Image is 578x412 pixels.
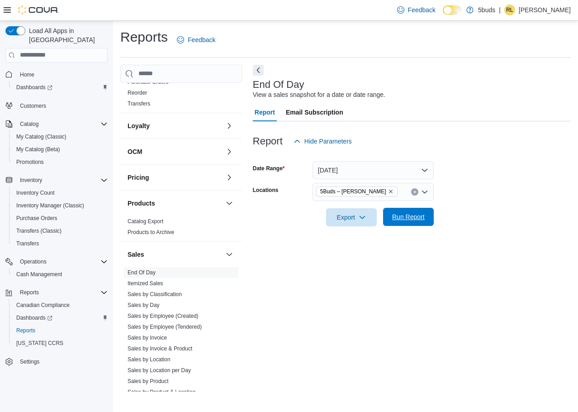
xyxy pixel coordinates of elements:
[253,136,283,147] h3: Report
[408,5,436,14] span: Feedback
[13,238,108,249] span: Transfers
[16,227,62,235] span: Transfers (Classic)
[519,5,571,15] p: [PERSON_NAME]
[16,84,52,91] span: Dashboards
[16,356,43,367] a: Settings
[128,89,147,96] span: Reorder
[504,5,515,15] div: Raelynn Leroux
[128,302,160,308] a: Sales by Day
[13,225,108,236] span: Transfers (Classic)
[253,165,285,172] label: Date Range
[13,312,108,323] span: Dashboards
[9,199,111,212] button: Inventory Manager (Classic)
[13,131,70,142] a: My Catalog (Classic)
[128,302,160,309] span: Sales by Day
[13,269,66,280] a: Cash Management
[128,367,191,374] a: Sales by Location per Day
[9,143,111,156] button: My Catalog (Beta)
[411,188,418,196] button: Clear input
[13,144,64,155] a: My Catalog (Beta)
[16,175,108,186] span: Inventory
[9,81,111,94] a: Dashboards
[120,28,168,46] h1: Reports
[13,144,108,155] span: My Catalog (Beta)
[20,102,46,110] span: Customers
[13,338,67,349] a: [US_STATE] CCRS
[128,121,150,130] h3: Loyalty
[13,187,58,198] a: Inventory Count
[16,119,42,129] button: Catalog
[224,198,235,209] button: Products
[13,213,61,224] a: Purchase Orders
[326,208,377,226] button: Export
[16,356,108,367] span: Settings
[18,5,59,14] img: Cova
[383,208,434,226] button: Run Report
[128,147,142,156] h3: OCM
[16,327,35,334] span: Reports
[332,208,371,226] span: Export
[2,286,111,299] button: Reports
[253,65,264,76] button: Next
[9,130,111,143] button: My Catalog (Classic)
[253,187,279,194] label: Locations
[9,311,111,324] a: Dashboards
[188,35,215,44] span: Feedback
[16,340,63,347] span: [US_STATE] CCRS
[13,82,108,93] span: Dashboards
[128,229,174,236] span: Products to Archive
[16,101,50,111] a: Customers
[9,187,111,199] button: Inventory Count
[13,157,47,168] a: Promotions
[128,218,163,225] a: Catalog Export
[128,389,196,395] a: Sales by Product & Location
[16,133,66,140] span: My Catalog (Classic)
[128,101,150,107] a: Transfers
[128,199,222,208] button: Products
[128,90,147,96] a: Reorder
[128,229,174,235] a: Products to Archive
[128,79,169,85] a: Purchase Orders
[128,173,149,182] h3: Pricing
[2,68,111,81] button: Home
[393,1,439,19] a: Feedback
[16,119,108,129] span: Catalog
[128,335,167,341] a: Sales by Invoice
[320,187,386,196] span: 5Buds – [PERSON_NAME]
[128,218,163,225] span: Catalog Export
[128,121,222,130] button: Loyalty
[16,175,46,186] button: Inventory
[290,132,355,150] button: Hide Parameters
[9,324,111,337] button: Reports
[16,256,108,267] span: Operations
[16,202,84,209] span: Inventory Manager (Classic)
[128,367,191,374] span: Sales by Location per Day
[13,325,108,336] span: Reports
[13,238,43,249] a: Transfers
[128,291,182,298] span: Sales by Classification
[2,355,111,368] button: Settings
[9,337,111,350] button: [US_STATE] CCRS
[13,187,108,198] span: Inventory Count
[9,225,111,237] button: Transfers (Classic)
[253,90,385,100] div: View a sales snapshot for a date or date range.
[16,189,55,196] span: Inventory Count
[16,240,39,247] span: Transfers
[255,103,275,121] span: Report
[313,161,434,179] button: [DATE]
[128,250,144,259] h3: Sales
[2,118,111,130] button: Catalog
[9,299,111,311] button: Canadian Compliance
[128,147,222,156] button: OCM
[25,26,108,44] span: Load All Apps in [GEOGRAPHIC_DATA]
[16,215,57,222] span: Purchase Orders
[20,358,39,365] span: Settings
[13,300,108,311] span: Canadian Compliance
[128,250,222,259] button: Sales
[224,120,235,131] button: Loyalty
[9,156,111,168] button: Promotions
[128,378,169,385] span: Sales by Product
